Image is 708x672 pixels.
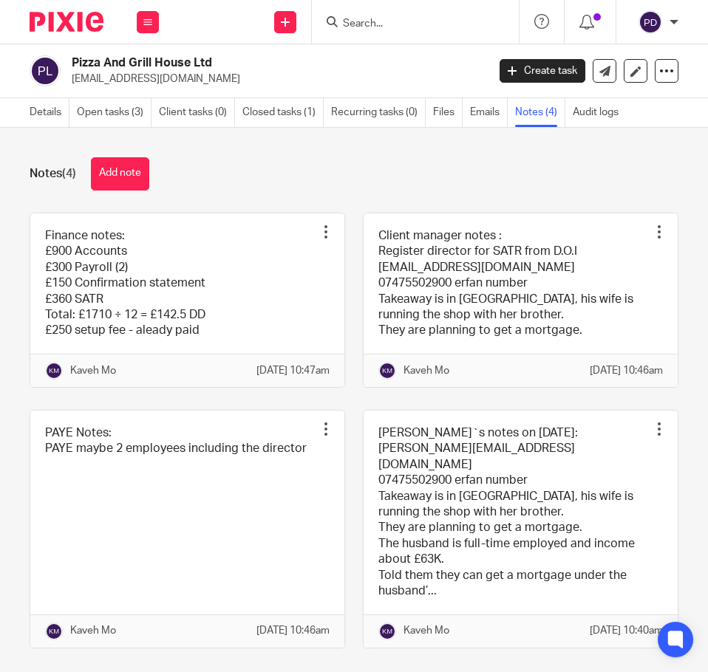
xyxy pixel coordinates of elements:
[62,168,76,179] span: (4)
[590,363,663,378] p: [DATE] 10:46am
[72,72,477,86] p: [EMAIL_ADDRESS][DOMAIN_NAME]
[590,623,663,638] p: [DATE] 10:40am
[91,157,149,191] button: Add note
[331,98,426,127] a: Recurring tasks (0)
[256,363,330,378] p: [DATE] 10:47am
[30,166,76,182] h1: Notes
[404,363,449,378] p: Kaveh Mo
[77,98,152,127] a: Open tasks (3)
[30,55,61,86] img: svg%3E
[242,98,324,127] a: Closed tasks (1)
[70,623,116,638] p: Kaveh Mo
[30,98,69,127] a: Details
[30,12,103,32] img: Pixie
[70,363,116,378] p: Kaveh Mo
[256,623,330,638] p: [DATE] 10:46am
[573,98,626,127] a: Audit logs
[45,623,63,640] img: svg%3E
[45,362,63,380] img: svg%3E
[433,98,463,127] a: Files
[378,362,396,380] img: svg%3E
[639,10,662,34] img: svg%3E
[404,623,449,638] p: Kaveh Mo
[378,623,396,640] img: svg%3E
[341,18,474,31] input: Search
[470,98,508,127] a: Emails
[159,98,235,127] a: Client tasks (0)
[515,98,565,127] a: Notes (4)
[72,55,396,71] h2: Pizza And Grill House Ltd
[500,59,585,83] a: Create task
